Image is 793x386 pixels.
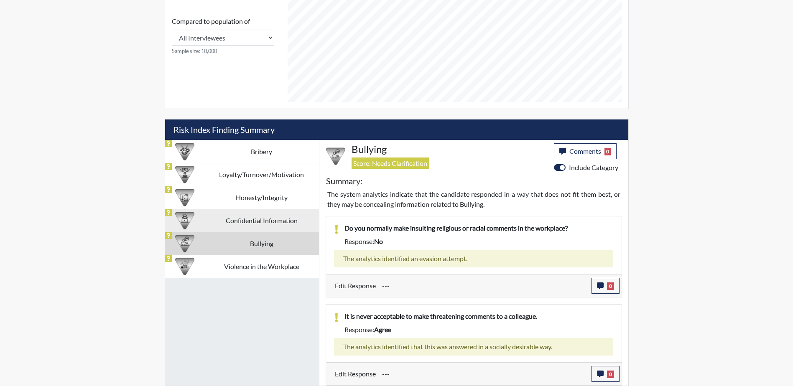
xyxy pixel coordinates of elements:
label: Include Category [569,163,618,173]
small: Sample size: 10,000 [172,47,274,55]
h5: Risk Index Finding Summary [165,119,628,140]
td: Bullying [204,232,319,255]
h4: Bullying [352,143,548,155]
label: Edit Response [335,278,376,294]
span: 0 [607,371,614,378]
h5: Summary: [326,176,362,186]
label: Compared to population of [172,16,250,26]
img: CATEGORY%20ICON-04.6d01e8fa.png [326,147,345,166]
img: CATEGORY%20ICON-05.742ef3c8.png [175,211,194,230]
span: Comments [569,147,601,155]
img: CATEGORY%20ICON-17.40ef8247.png [175,165,194,184]
label: Edit Response [335,366,376,382]
td: Bribery [204,140,319,163]
button: 0 [592,278,620,294]
span: 0 [604,148,612,155]
p: Do you normally make insulting religious or racial comments in the workplace? [344,223,613,233]
p: The system analytics indicate that the candidate responded in a way that does not fit them best, ... [327,189,620,209]
div: Update the test taker's response, the change might impact the score [376,366,592,382]
div: The analytics identified that this was answered in a socially desirable way. [334,338,613,356]
img: CATEGORY%20ICON-03.c5611939.png [175,142,194,161]
p: It is never acceptable to make threatening comments to a colleague. [344,311,613,321]
button: Comments0 [554,143,617,159]
td: Violence in the Workplace [204,255,319,278]
div: The analytics identified an evasion attempt. [334,250,613,267]
span: 0 [607,282,614,290]
span: agree [374,325,391,333]
td: Honesty/Integrity [204,186,319,209]
td: Loyalty/Turnover/Motivation [204,163,319,186]
button: 0 [592,366,620,382]
td: Confidential Information [204,209,319,232]
img: CATEGORY%20ICON-11.a5f294f4.png [175,188,194,207]
div: Consistency Score comparison among population [172,16,274,55]
img: CATEGORY%20ICON-04.6d01e8fa.png [175,234,194,253]
img: CATEGORY%20ICON-26.eccbb84f.png [175,257,194,276]
div: Update the test taker's response, the change might impact the score [376,278,592,294]
div: Response: [338,236,620,246]
div: Response: [338,325,620,335]
span: no [374,237,383,245]
span: Score: Needs Clarification [352,157,429,169]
